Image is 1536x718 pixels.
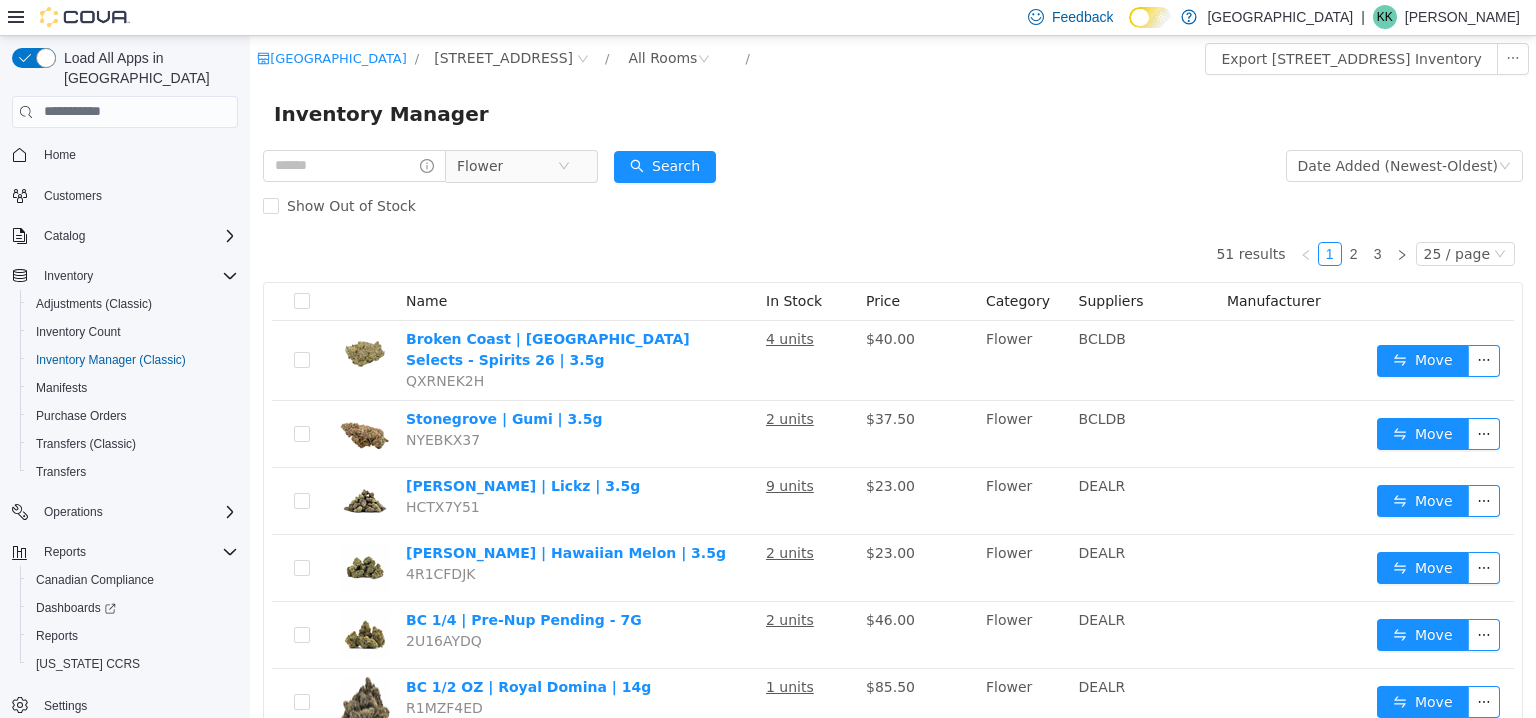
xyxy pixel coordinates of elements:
[829,576,876,592] span: DEALR
[36,572,154,588] span: Canadian Compliance
[90,440,140,490] img: BC Smalls | Lickz | 3.5g hero shot
[516,509,564,525] u: 2 units
[36,352,186,368] span: Inventory Manager (Classic)
[28,596,124,620] a: Dashboards
[4,262,246,290] button: Inventory
[7,15,157,30] a: icon: shop[GEOGRAPHIC_DATA]
[56,48,238,88] span: Load All Apps in [GEOGRAPHIC_DATA]
[28,292,238,316] span: Adjustments (Classic)
[36,142,238,167] span: Home
[20,430,246,458] button: Transfers (Classic)
[28,404,135,428] a: Purchase Orders
[1218,449,1250,481] button: icon: ellipsis
[1116,206,1140,230] li: 3
[207,115,253,145] span: Flower
[20,290,246,318] button: Adjustments (Classic)
[90,507,140,557] img: BC Smalls | Hawaiian Melon | 3.5g hero shot
[1127,650,1219,682] button: icon: swapMove
[44,504,103,520] span: Operations
[28,624,86,648] a: Reports
[616,576,665,592] span: $46.00
[28,432,144,456] a: Transfers (Classic)
[24,62,251,94] span: Inventory Manager
[36,628,78,644] span: Reports
[90,574,140,624] img: BC 1/4 | Pre-Nup Pending - 7G hero shot
[28,460,94,484] a: Transfers
[28,348,238,372] span: Inventory Manager (Classic)
[616,257,650,273] span: Price
[829,375,876,391] span: BCLDB
[1361,5,1365,29] p: |
[1174,207,1240,229] div: 25 / page
[616,643,665,659] span: $85.50
[4,498,246,526] button: Operations
[1129,7,1171,28] input: Dark Mode
[378,7,447,37] div: All Rooms
[156,576,392,592] a: BC 1/4 | Pre-Nup Pending - 7G
[20,566,246,594] button: Canadian Compliance
[4,538,246,566] button: Reports
[156,295,440,332] a: Broken Coast | [GEOGRAPHIC_DATA] Selects - Spirits 26 | 3.5g
[1377,5,1393,29] span: KK
[36,464,86,480] span: Transfers
[28,376,95,400] a: Manifests
[728,633,821,700] td: Flower
[44,188,102,204] span: Customers
[28,404,238,428] span: Purchase Orders
[28,568,162,592] a: Canadian Compliance
[1048,115,1248,145] div: Date Added (Newest-Oldest)
[36,380,87,396] span: Manifests
[4,181,246,210] button: Customers
[728,432,821,499] td: Flower
[516,257,572,273] span: In Stock
[1092,206,1116,230] li: 2
[36,143,84,167] a: Home
[20,402,246,430] button: Purchase Orders
[29,162,174,178] span: Show Out of Stock
[90,373,140,423] img: Stonegrove | Gumi | 3.5g hero shot
[1127,583,1219,615] button: icon: swapMove
[36,500,238,524] span: Operations
[1093,207,1115,229] a: 2
[966,206,1035,230] li: 51 results
[516,643,564,659] u: 1 units
[20,458,246,486] button: Transfers
[156,509,476,525] a: [PERSON_NAME] | Hawaiian Melon | 3.5g
[20,374,246,402] button: Manifests
[90,641,140,691] img: BC 1/2 OZ | Royal Domina | 14g hero shot
[156,337,234,353] span: QXRNEK2H
[1207,5,1353,29] p: [GEOGRAPHIC_DATA]
[4,222,246,250] button: Catalog
[28,320,129,344] a: Inventory Count
[20,346,246,374] button: Inventory Manager (Classic)
[1405,5,1520,29] p: [PERSON_NAME]
[1218,382,1250,414] button: icon: ellipsis
[1249,124,1261,138] i: icon: down
[20,318,246,346] button: Inventory Count
[955,7,1247,39] button: Export [STREET_ADDRESS] Inventory
[1218,309,1250,341] button: icon: ellipsis
[1044,206,1068,230] li: Previous Page
[829,257,894,273] span: Suppliers
[36,324,121,340] span: Inventory Count
[1129,28,1130,29] span: Dark Mode
[20,650,246,678] button: [US_STATE] CCRS
[44,228,85,244] span: Catalog
[156,530,225,546] span: 4R1CFDJK
[1068,206,1092,230] li: 1
[36,600,116,616] span: Dashboards
[1244,212,1256,226] i: icon: down
[44,147,76,163] span: Home
[1127,309,1219,341] button: icon: swapMove
[516,375,564,391] u: 2 units
[156,463,230,479] span: HCTX7Y51
[36,500,111,524] button: Operations
[7,16,20,29] i: icon: shop
[495,15,499,30] span: /
[156,442,390,458] a: [PERSON_NAME] | Lickz | 3.5g
[165,15,169,30] span: /
[1146,213,1158,225] i: icon: right
[20,594,246,622] a: Dashboards
[728,285,821,365] td: Flower
[1127,516,1219,548] button: icon: swapMove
